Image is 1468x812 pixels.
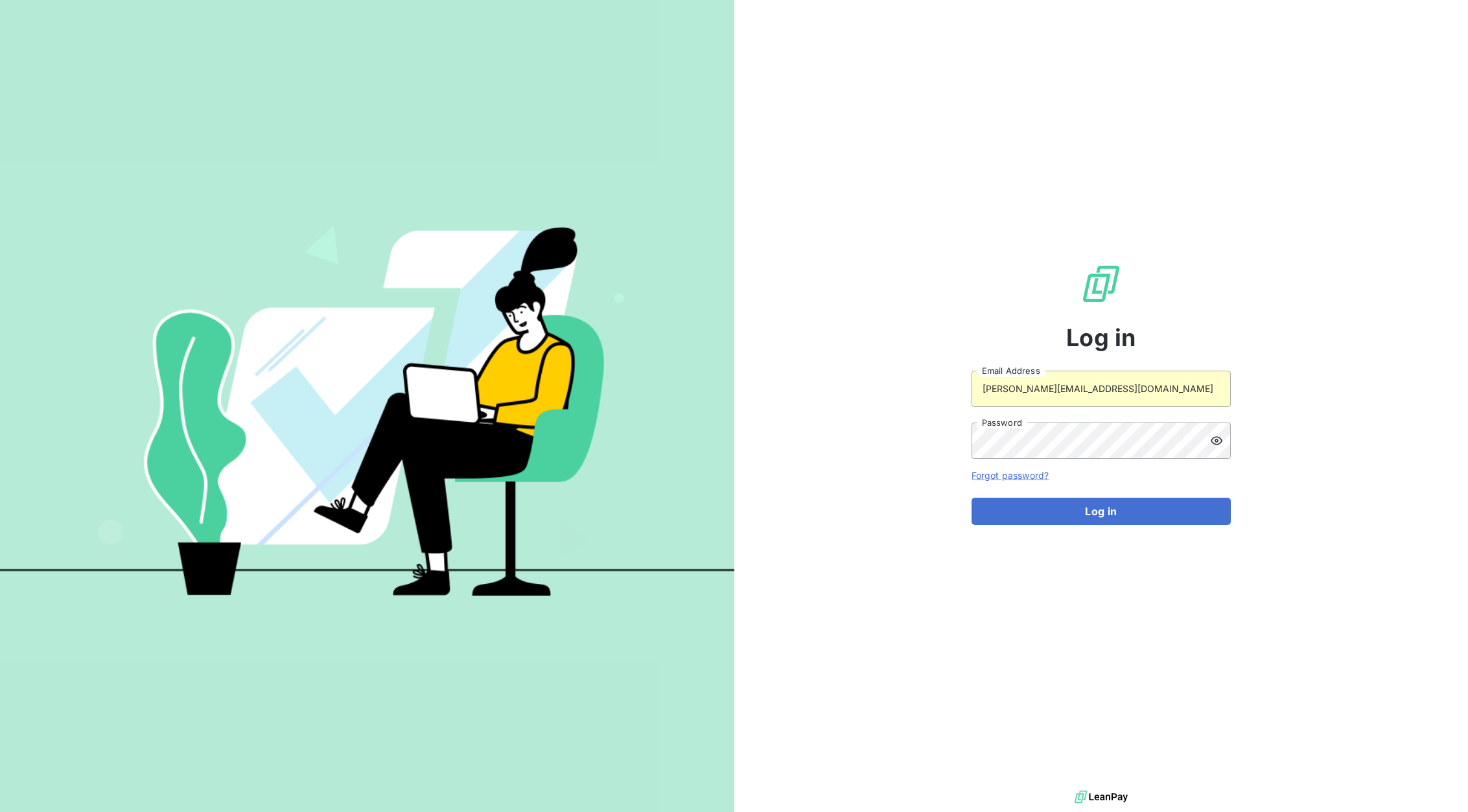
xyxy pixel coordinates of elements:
[1080,263,1122,305] img: LeanPay Logo
[1075,787,1128,807] img: logo
[972,498,1231,525] button: Log in
[1066,320,1136,355] span: Log in
[972,470,1049,481] a: Forgot password?
[972,371,1231,407] input: placeholder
